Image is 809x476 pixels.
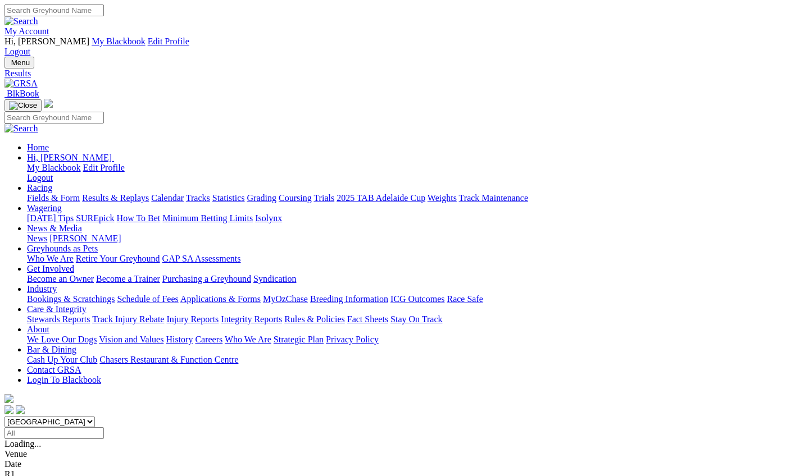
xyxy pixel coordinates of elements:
[166,314,219,324] a: Injury Reports
[27,234,805,244] div: News & Media
[27,375,101,385] a: Login To Blackbook
[27,234,47,243] a: News
[27,244,98,253] a: Greyhounds as Pets
[99,335,163,344] a: Vision and Values
[4,427,104,439] input: Select date
[279,193,312,203] a: Coursing
[27,193,80,203] a: Fields & Form
[27,163,805,183] div: Hi, [PERSON_NAME]
[4,26,49,36] a: My Account
[27,203,62,213] a: Wagering
[27,223,82,233] a: News & Media
[151,193,184,203] a: Calendar
[96,274,160,283] a: Become a Trainer
[27,365,81,374] a: Contact GRSA
[27,213,805,223] div: Wagering
[247,193,276,203] a: Grading
[27,324,49,334] a: About
[11,58,30,67] span: Menu
[4,68,805,79] a: Results
[27,173,53,182] a: Logout
[27,314,90,324] a: Stewards Reports
[162,254,241,263] a: GAP SA Assessments
[92,314,164,324] a: Track Injury Rebate
[313,193,334,203] a: Trials
[4,16,38,26] img: Search
[27,274,805,284] div: Get Involved
[4,405,13,414] img: facebook.svg
[27,284,57,294] a: Industry
[27,254,805,264] div: Greyhounds as Pets
[27,294,805,304] div: Industry
[180,294,261,304] a: Applications & Forms
[4,79,38,89] img: GRSA
[274,335,324,344] a: Strategic Plan
[27,264,74,273] a: Get Involved
[4,36,89,46] span: Hi, [PERSON_NAME]
[255,213,282,223] a: Isolynx
[4,47,30,56] a: Logout
[27,355,805,365] div: Bar & Dining
[459,193,528,203] a: Track Maintenance
[263,294,308,304] a: MyOzChase
[27,153,112,162] span: Hi, [PERSON_NAME]
[4,449,805,459] div: Venue
[4,439,41,448] span: Loading...
[117,294,178,304] a: Schedule of Fees
[4,89,39,98] a: BlkBook
[195,335,222,344] a: Careers
[27,294,115,304] a: Bookings & Scratchings
[27,355,97,364] a: Cash Up Your Club
[7,89,39,98] span: BlkBook
[390,294,444,304] a: ICG Outcomes
[49,234,121,243] a: [PERSON_NAME]
[27,193,805,203] div: Racing
[27,335,805,345] div: About
[4,394,13,403] img: logo-grsa-white.png
[4,459,805,469] div: Date
[4,99,42,112] button: Toggle navigation
[27,254,74,263] a: Who We Are
[83,163,125,172] a: Edit Profile
[99,355,238,364] a: Chasers Restaurant & Function Centre
[326,335,379,344] a: Privacy Policy
[162,274,251,283] a: Purchasing a Greyhound
[27,274,94,283] a: Become an Owner
[9,101,37,110] img: Close
[284,314,345,324] a: Rules & Policies
[337,193,425,203] a: 2025 TAB Adelaide Cup
[27,163,81,172] a: My Blackbook
[27,314,805,324] div: Care & Integrity
[27,304,87,314] a: Care & Integrity
[16,405,25,414] img: twitter.svg
[117,213,161,223] a: How To Bet
[27,213,74,223] a: [DATE] Tips
[166,335,193,344] a: History
[347,314,388,324] a: Fact Sheets
[4,123,38,134] img: Search
[447,294,483,304] a: Race Safe
[4,4,104,16] input: Search
[27,183,52,193] a: Racing
[92,36,146,46] a: My Blackbook
[148,36,189,46] a: Edit Profile
[27,335,97,344] a: We Love Our Dogs
[310,294,388,304] a: Breeding Information
[428,193,457,203] a: Weights
[221,314,282,324] a: Integrity Reports
[390,314,442,324] a: Stay On Track
[27,143,49,152] a: Home
[76,213,114,223] a: SUREpick
[4,36,805,57] div: My Account
[44,99,53,108] img: logo-grsa-white.png
[186,193,210,203] a: Tracks
[225,335,271,344] a: Who We Are
[4,57,34,68] button: Toggle navigation
[212,193,245,203] a: Statistics
[4,112,104,123] input: Search
[76,254,160,263] a: Retire Your Greyhound
[82,193,149,203] a: Results & Replays
[253,274,296,283] a: Syndication
[27,345,76,354] a: Bar & Dining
